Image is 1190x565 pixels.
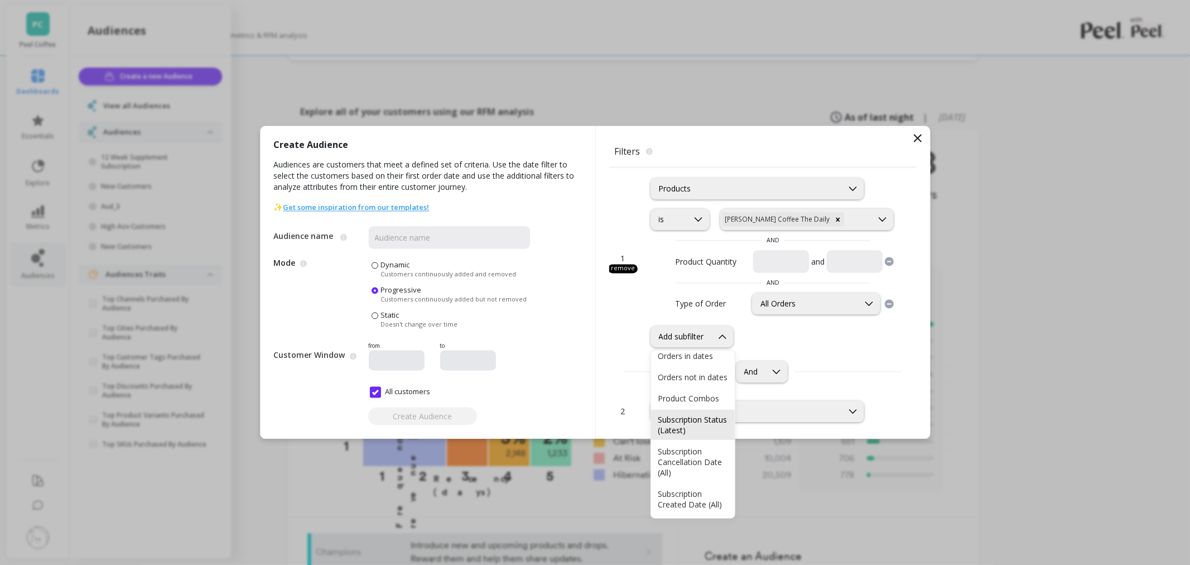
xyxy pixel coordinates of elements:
span: Create Audience [274,140,349,160]
a: Get some inspiration from our templates! [283,203,430,213]
span: All customers [370,387,431,398]
input: Audience name [369,227,530,249]
div: remove [608,264,638,273]
div: Subscription Status (Latest) [658,414,728,435]
span: 1 [621,252,625,264]
span: Product Quantity [676,256,748,267]
div: Orders not in dates [658,372,728,382]
div: And [744,367,758,377]
span: Dynamic [381,260,410,270]
span: Progressive [381,285,422,295]
span: Static [381,310,399,320]
div: Orders in dates [658,351,728,361]
label: Customer Window [274,349,345,361]
label: Audience name [274,231,336,242]
div: All Orders [760,299,851,309]
span: Filters [609,140,917,164]
span: Customers continuously added and removed [381,270,517,279]
span: 2 [621,406,625,418]
div: [PERSON_NAME] Coffee The Daily [722,213,832,227]
p: to [440,342,504,351]
span: Type of Order [676,298,748,310]
span: Doesn't change over time [381,320,458,329]
div: Remove Joe Coffee The Daily [832,213,844,227]
div: is [659,214,680,225]
span: Mode [274,260,369,329]
p: from [369,342,436,351]
span: and [811,256,825,267]
div: Subscription Created Date (All) [658,489,728,510]
span: Customers continuously added but not removed [381,295,527,304]
span: AND [651,236,897,245]
span: ✨ [274,202,430,213]
div: Add subfilter [659,332,704,342]
div: No filter [659,406,835,417]
span: Audiences are customers that meet a defined set of criteria. Use the date filter to select the cu... [274,160,582,202]
div: Product Combos [658,393,728,404]
div: Products [659,184,835,194]
span: AND [651,279,897,288]
div: Subscription Cancellation Date (All) [658,446,728,478]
